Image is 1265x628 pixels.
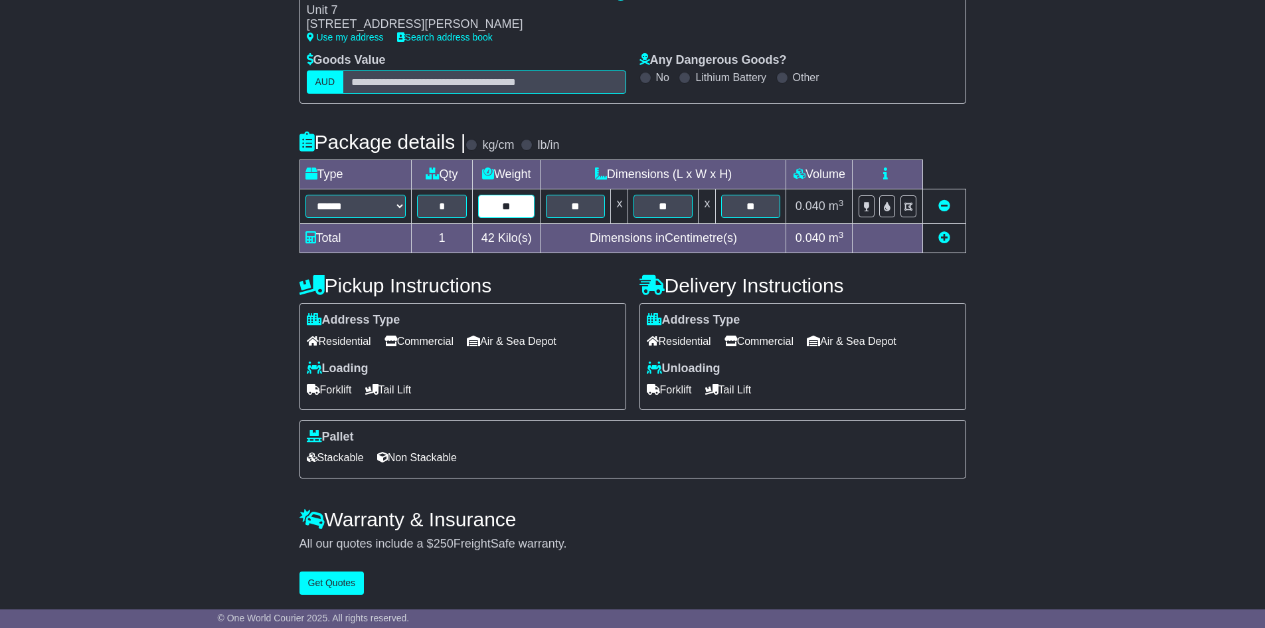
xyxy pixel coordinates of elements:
label: Loading [307,362,369,376]
a: Use my address [307,32,384,43]
span: Residential [647,331,711,352]
span: Air & Sea Depot [467,331,556,352]
label: Goods Value [307,53,386,68]
h4: Warranty & Insurance [299,508,966,530]
span: Stackable [307,447,364,468]
h4: Pickup Instructions [299,274,626,296]
a: Add new item [938,231,950,245]
td: Qty [411,160,472,189]
label: lb/in [537,138,559,153]
label: Address Type [307,313,400,328]
label: Lithium Battery [695,71,766,84]
span: Non Stackable [377,447,457,468]
td: Dimensions in Centimetre(s) [541,224,786,253]
label: Pallet [307,430,354,445]
td: 1 [411,224,472,253]
sup: 3 [839,230,844,240]
td: x [699,189,716,224]
td: Dimensions (L x W x H) [541,160,786,189]
h4: Delivery Instructions [639,274,966,296]
button: Get Quotes [299,572,365,595]
div: Unit 7 [307,3,602,18]
span: Commercial [724,331,794,352]
td: Total [299,224,411,253]
a: Search address book [397,32,493,43]
div: [STREET_ADDRESS][PERSON_NAME] [307,17,602,32]
td: x [611,189,628,224]
a: Remove this item [938,199,950,213]
span: Tail Lift [705,379,752,400]
span: 0.040 [796,199,825,213]
label: Address Type [647,313,740,328]
label: Any Dangerous Goods? [639,53,787,68]
label: kg/cm [482,138,514,153]
span: 42 [481,231,495,245]
sup: 3 [839,198,844,208]
label: Unloading [647,362,720,376]
span: © One World Courier 2025. All rights reserved. [218,613,410,623]
span: m [829,199,844,213]
span: Forklift [647,379,692,400]
div: All our quotes include a $ FreightSafe warranty. [299,537,966,552]
span: 250 [434,537,454,550]
span: Commercial [384,331,454,352]
span: m [829,231,844,245]
td: Weight [473,160,541,189]
span: Tail Lift [365,379,412,400]
td: Type [299,160,411,189]
span: Forklift [307,379,352,400]
td: Volume [786,160,853,189]
label: AUD [307,70,344,94]
td: Kilo(s) [473,224,541,253]
span: Air & Sea Depot [807,331,896,352]
span: Residential [307,331,371,352]
span: 0.040 [796,231,825,245]
label: Other [793,71,819,84]
h4: Package details | [299,131,466,153]
label: No [656,71,669,84]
